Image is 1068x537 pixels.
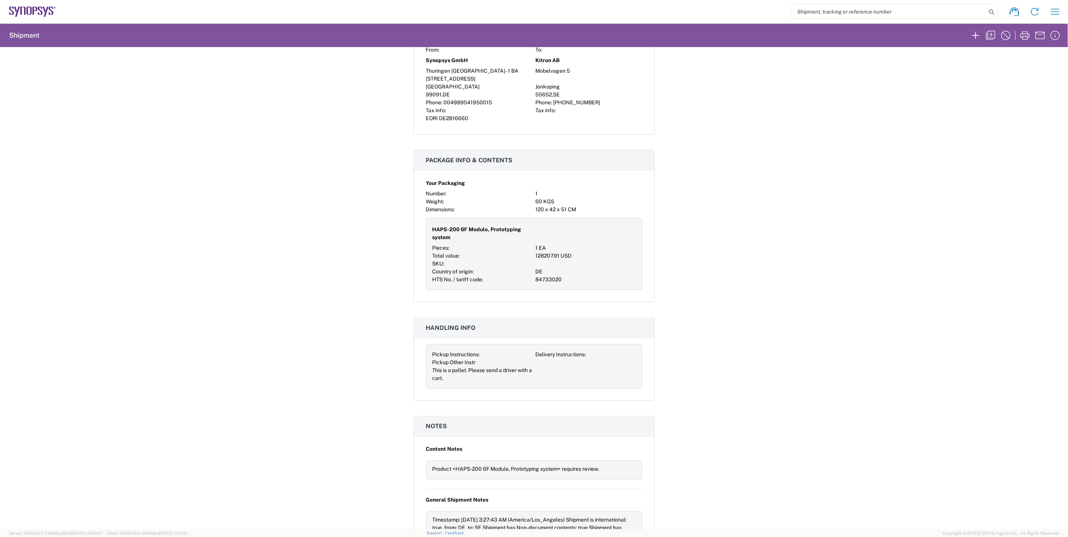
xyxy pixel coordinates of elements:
span: [DATE] 09:51:07 [73,531,103,535]
div: 128207.91 USD [536,252,636,260]
span: General Shipment Notes [426,496,489,504]
span: Server: 2025.20.0-734e5bc92d9 [9,531,103,535]
span: Number: [426,191,447,197]
span: Handling Info [426,324,476,331]
span: , [552,92,553,98]
div: This is a pallet. Please send a driver with a cart. [432,366,533,382]
a: Support [426,531,445,535]
span: Weight: [426,198,444,204]
div: Thuringen [GEOGRAPHIC_DATA] - 1 BA [426,67,533,75]
span: Dimensions: [426,206,455,212]
span: To: [536,47,542,53]
span: DE2816660 [439,115,469,121]
span: 004989541950015 [444,99,492,105]
span: , [442,92,443,98]
input: Shipment, tracking or reference number [791,5,987,19]
span: Copyright © [DATE]-[DATE] Agistix Inc., All Rights Reserved [943,530,1059,537]
span: Phone: [536,99,552,105]
span: SE [553,92,560,98]
span: EORI [426,115,438,121]
span: SKU: [432,261,445,267]
span: Total value: [432,253,460,259]
span: From: [426,47,440,53]
span: [DATE] 17:21:12 [159,531,187,535]
span: Client: 2025.20.0-e640dba [107,531,187,535]
span: [GEOGRAPHIC_DATA] [426,84,480,90]
span: Delivery Instructions: [536,351,586,357]
span: Pickup Instructions: [432,351,480,357]
span: 55652 [536,92,552,98]
span: [PHONE_NUMBER] [553,99,600,105]
h2: Shipment [9,31,40,40]
span: Tax info: [426,107,446,113]
div: [STREET_ADDRESS] [426,75,533,83]
span: Notes [426,423,447,430]
span: Content Notes [426,445,463,453]
div: Pickup Other Instr [432,359,533,366]
span: Country of origin: [432,268,474,275]
span: Phone: [426,99,443,105]
div: Product <HAPS-200 6F Module, Prototyping system> requires review. [432,465,636,473]
span: Synopsys GmbH [426,56,468,64]
span: Package info & contents [426,157,513,164]
span: Kitron AB [536,56,560,64]
span: Pieces: [432,245,450,251]
div: DE [536,268,636,276]
a: Feedback [445,531,464,535]
span: DE [443,92,450,98]
div: 1 [536,190,642,198]
div: 60 KGS [536,198,642,206]
span: Jonkoping [536,84,560,90]
span: HTS No. / tariff code: [432,276,483,282]
div: 120 x 42 x 51 CM [536,206,642,214]
div: 1 EA [536,244,636,252]
span: 99091 [426,92,442,98]
div: 84733020 [536,276,636,284]
span: HAPS-200 6F Module, Prototyping system [432,226,533,241]
span: Your Packaging [426,179,465,187]
div: Mobelvagen 5 [536,67,642,75]
span: Tax info: [536,107,556,113]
